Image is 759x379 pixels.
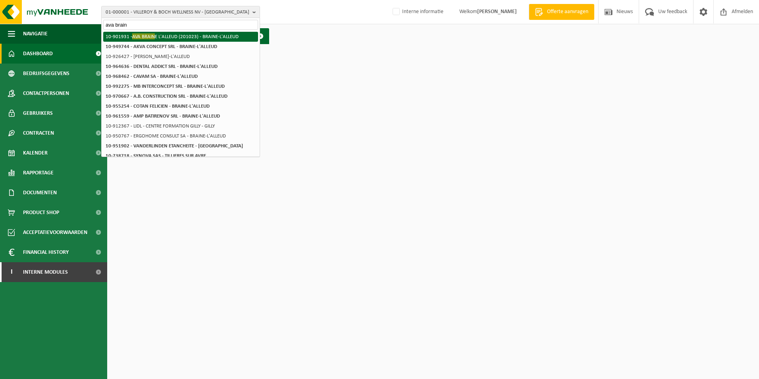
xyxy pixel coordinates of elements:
[106,153,206,159] strong: 10-738718 - SYNOVA SAS - TILLIERES SUR AVRE
[8,262,15,282] span: I
[106,64,218,69] strong: 10-964636 - DENTAL ADDICT SRL - BRAINE-L'ALLEUD
[106,114,220,119] strong: 10-961559 - AMP BATIRENOV SRL - BRAINE-L'ALLEUD
[477,9,517,15] strong: [PERSON_NAME]
[106,74,198,79] strong: 10-968462 - CAVAM SA - BRAINE-L'ALLEUD
[23,222,87,242] span: Acceptatievoorwaarden
[23,123,54,143] span: Contracten
[106,44,217,49] strong: 10-949744 - AKVA CONCEPT SRL - BRAINE-L'ALLEUD
[391,6,443,18] label: Interne informatie
[106,143,243,149] strong: 10-951902 - VANDERLINDEN ETANCHEITE - [GEOGRAPHIC_DATA]
[23,203,59,222] span: Product Shop
[23,183,57,203] span: Documenten
[106,84,225,89] strong: 10-992275 - MB INTERCONCEPT SRL - BRAINE-L'ALLEUD
[23,143,48,163] span: Kalender
[23,242,69,262] span: Financial History
[132,33,155,39] span: AVA BRAIN
[101,6,260,18] button: 01-000001 - VILLEROY & BOCH WELLNESS NV - [GEOGRAPHIC_DATA]
[103,131,258,141] li: 10-950767 - ERGOHOME CONSULT SA - BRAINE-L'ALLEUD
[23,83,69,103] span: Contactpersonen
[103,20,258,30] input: Zoeken naar gekoppelde vestigingen
[23,64,69,83] span: Bedrijfsgegevens
[529,4,594,20] a: Offerte aanvragen
[23,262,68,282] span: Interne modules
[23,103,53,123] span: Gebruikers
[106,6,249,18] span: 01-000001 - VILLEROY & BOCH WELLNESS NV - [GEOGRAPHIC_DATA]
[106,104,210,109] strong: 10-955254 - COTAN FELICIEN - BRAINE-L'ALLEUD
[103,121,258,131] li: 10-912367 - LIDL - CENTRE FORMATION GILLY - GILLY
[103,32,258,42] li: 10-901931 - E L'ALLEUD (201023) - BRAINE-L'ALLEUD
[23,163,54,183] span: Rapportage
[23,24,48,44] span: Navigatie
[545,8,590,16] span: Offerte aanvragen
[103,52,258,62] li: 10-926427 - [PERSON_NAME]-L'ALLEUD
[106,94,227,99] strong: 10-970667 - A.B. CONSTRUCTION SRL - BRAINE-L'ALLEUD
[23,44,53,64] span: Dashboard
